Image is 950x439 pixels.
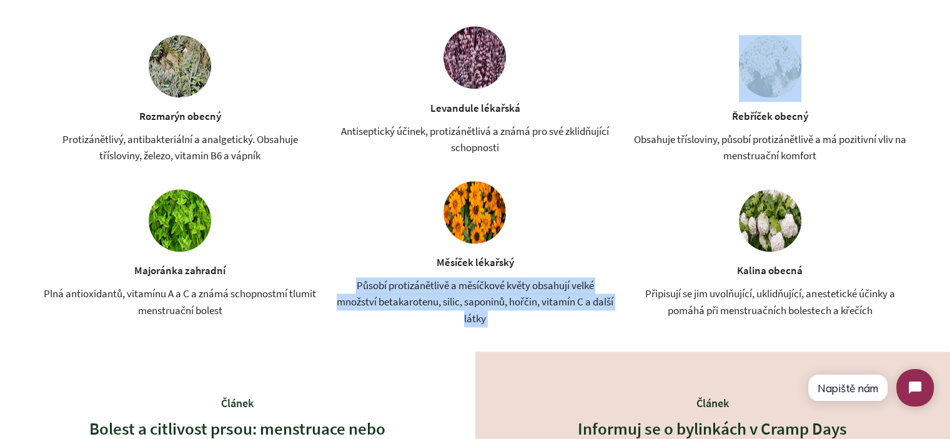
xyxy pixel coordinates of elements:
[737,262,803,279] div: Kalina obecná
[796,358,944,417] iframe: Tidio Chat
[37,285,322,318] div: Plná antioxidantů, vitamínu A a C a známá schopnostmí tlumit menstruační bolest
[519,395,907,411] h6: Článek
[332,123,617,156] div: Antiseptický účinek, protizánětlivá a známá pro své zklidňující schopnosti
[139,108,221,125] div: Rozmarýn obecný
[134,262,225,279] div: Majoránka zahradní
[628,285,913,318] div: Připisují se jim uvolňující, uklidňující, anestetické účinky a pomáhá při menstruačních bolestech...
[430,100,520,117] div: Levandule lékařská
[732,108,808,125] div: Řebříček obecný
[436,254,513,271] div: Měsíček lékařský
[44,395,432,411] h6: Článek
[37,131,322,164] div: Protizánětlivý, antibakteriální a analgetický. Obsahuje třísloviny, železo, vitamin B6 a vápník
[628,131,913,164] div: Obsahuje třísloviny, působí protizánětlivě a má pozitivní vliv na menstruační komfort
[332,277,617,327] div: Působí protizánětlivě a měsíčkové květy obsahují velké množství betakarotenu, silic, saponinů, ho...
